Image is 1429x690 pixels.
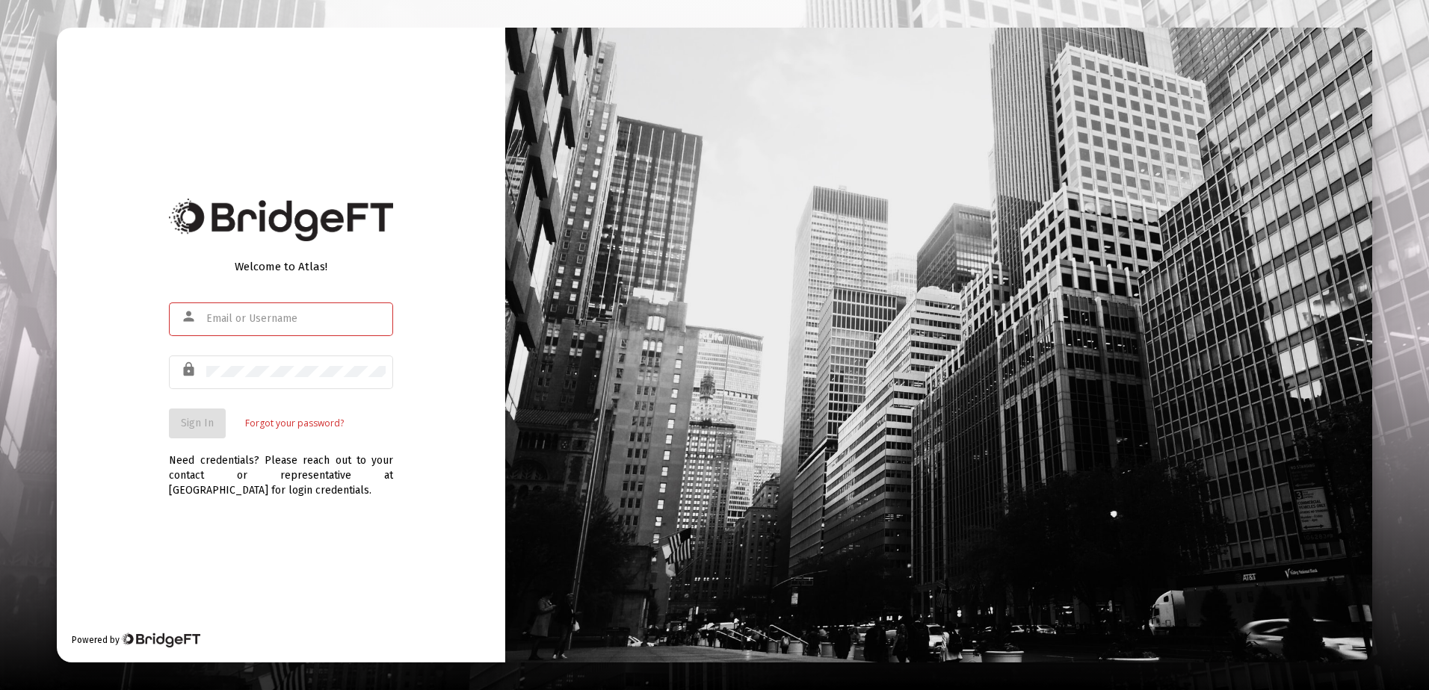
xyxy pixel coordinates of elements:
[121,632,200,647] img: Bridge Financial Technology Logo
[181,417,214,429] span: Sign In
[181,361,199,379] mat-icon: lock
[206,313,386,325] input: Email or Username
[169,408,226,438] button: Sign In
[169,438,393,498] div: Need credentials? Please reach out to your contact or representative at [GEOGRAPHIC_DATA] for log...
[72,632,200,647] div: Powered by
[169,259,393,274] div: Welcome to Atlas!
[181,308,199,326] mat-icon: person
[245,416,344,431] a: Forgot your password?
[169,199,393,241] img: Bridge Financial Technology Logo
